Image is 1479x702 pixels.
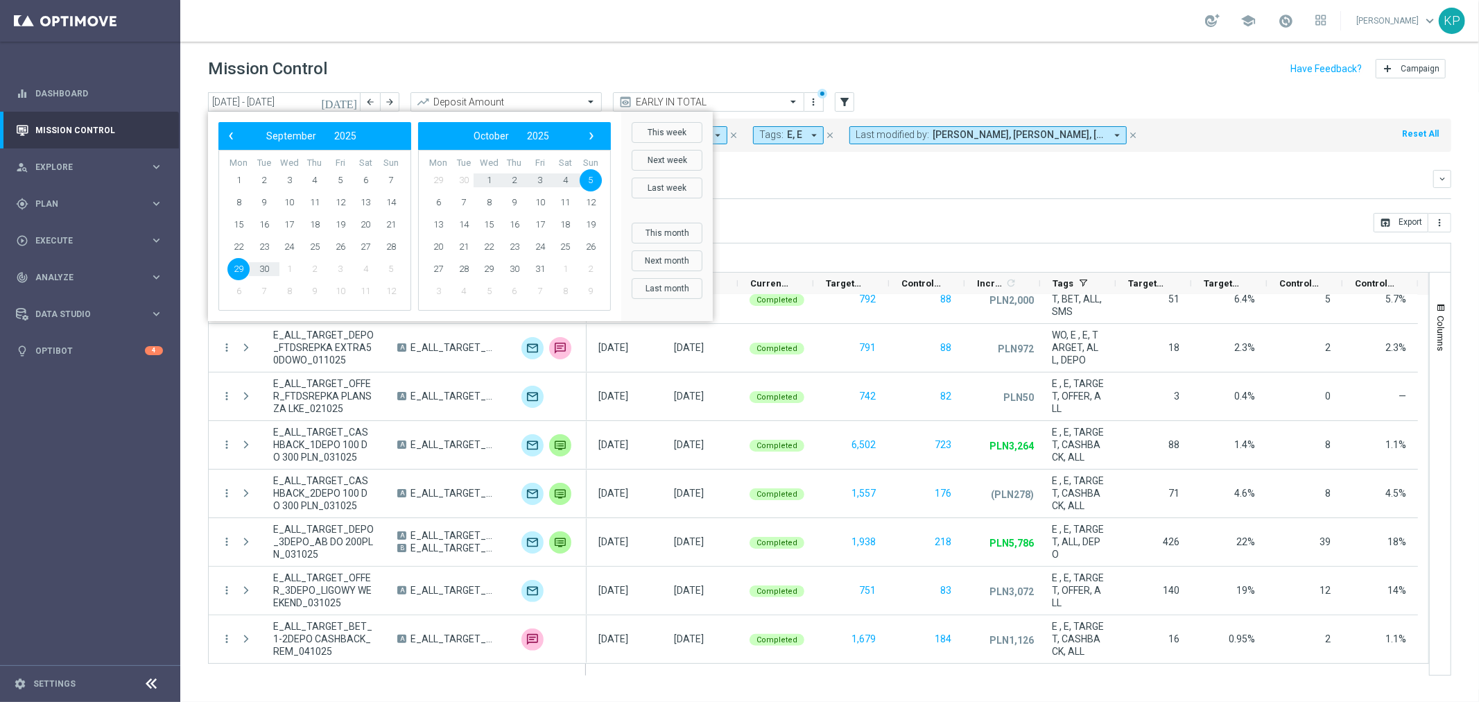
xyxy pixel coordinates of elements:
[385,97,395,107] i: arrow_forward
[1401,126,1440,142] button: Reset All
[1234,293,1255,305] span: 6.4%
[1355,10,1439,31] a: [PERSON_NAME]keyboard_arrow_down
[453,258,475,280] span: 28
[427,214,449,236] span: 13
[529,258,551,280] span: 31
[1204,278,1243,289] span: Targeted Response Rate
[759,129,784,141] span: Tags:
[15,235,164,246] div: play_circle_outline Execute keyboard_arrow_right
[474,130,509,142] span: October
[587,615,1418,664] div: Press SPACE to select this row.
[222,127,240,145] button: ‹
[1290,64,1362,74] input: Have Feedback?
[426,157,451,169] th: weekday
[209,324,587,373] div: Press SPACE to select this row.
[354,214,377,236] span: 20
[278,169,300,191] span: 3
[15,125,164,136] div: Mission Control
[856,129,929,141] span: Last modified by:
[632,178,702,198] button: Last week
[1374,213,1428,232] button: open_in_browser Export
[16,345,28,357] i: lightbulb
[329,236,352,258] span: 26
[220,633,233,645] button: more_vert
[518,127,558,145] button: 2025
[587,324,1418,373] div: Press SPACE to select this row.
[220,390,233,402] button: more_vert
[16,234,150,247] div: Execute
[266,130,316,142] span: September
[220,487,233,499] button: more_vert
[208,112,713,321] bs-daterangepicker-container: calendar
[220,536,233,548] button: more_vert
[253,280,275,302] span: 7
[587,518,1418,567] div: Press SPACE to select this row.
[858,388,877,405] button: 742
[554,258,576,280] span: 1
[227,214,250,236] span: 15
[549,337,571,359] img: SMS
[334,130,356,142] span: 2025
[35,273,150,282] span: Analyze
[353,157,379,169] th: weekday
[16,161,150,173] div: Explore
[1052,280,1104,318] span: E , E, TARGET, BET, ALL, SMS
[16,198,28,210] i: gps_fixed
[521,386,544,408] img: Optimail
[1240,13,1256,28] span: school
[850,436,877,454] button: 6,502
[253,169,275,191] span: 2
[1435,316,1446,351] span: Columns
[729,130,738,140] i: close
[252,157,277,169] th: weekday
[476,157,502,169] th: weekday
[15,345,164,357] div: lightbulb Optibot 4
[580,169,602,191] span: 5
[226,157,252,169] th: weekday
[502,157,528,169] th: weekday
[35,200,150,208] span: Plan
[329,280,352,302] span: 10
[753,126,824,144] button: Tags: E, E arrow_drop_down
[397,343,406,352] span: A
[933,631,953,648] button: 184
[503,258,526,280] span: 30
[220,438,233,451] button: more_vert
[277,157,302,169] th: weekday
[858,339,877,357] button: 791
[858,582,877,599] button: 751
[257,127,325,145] button: September
[933,485,953,502] button: 176
[1382,63,1393,74] i: add
[521,434,544,456] img: Optimail
[35,310,150,318] span: Data Studio
[35,75,163,112] a: Dashboard
[397,392,406,400] span: A
[901,278,941,289] span: Control Customers
[222,127,401,145] bs-datepicker-navigation-view: ​ ​ ​
[1355,278,1394,289] span: Control Response Rate
[253,258,275,280] span: 30
[35,112,163,148] a: Mission Control
[329,169,352,191] span: 5
[826,278,865,289] span: Targeted Customers
[325,127,365,145] button: 2025
[304,169,326,191] span: 4
[397,489,406,497] span: A
[587,421,1418,470] div: Press SPACE to select this row.
[849,126,1127,144] button: Last modified by: [PERSON_NAME], [PERSON_NAME], [PERSON_NAME] arrow_drop_down
[16,271,150,284] div: Analyze
[580,280,602,302] span: 9
[209,421,587,470] div: Press SPACE to select this row.
[427,280,449,302] span: 3
[1439,8,1465,34] div: KP
[939,582,953,599] button: 83
[220,341,233,354] button: more_vert
[220,584,233,597] button: more_vert
[549,434,571,456] img: Private message
[15,309,164,320] div: Data Studio keyboard_arrow_right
